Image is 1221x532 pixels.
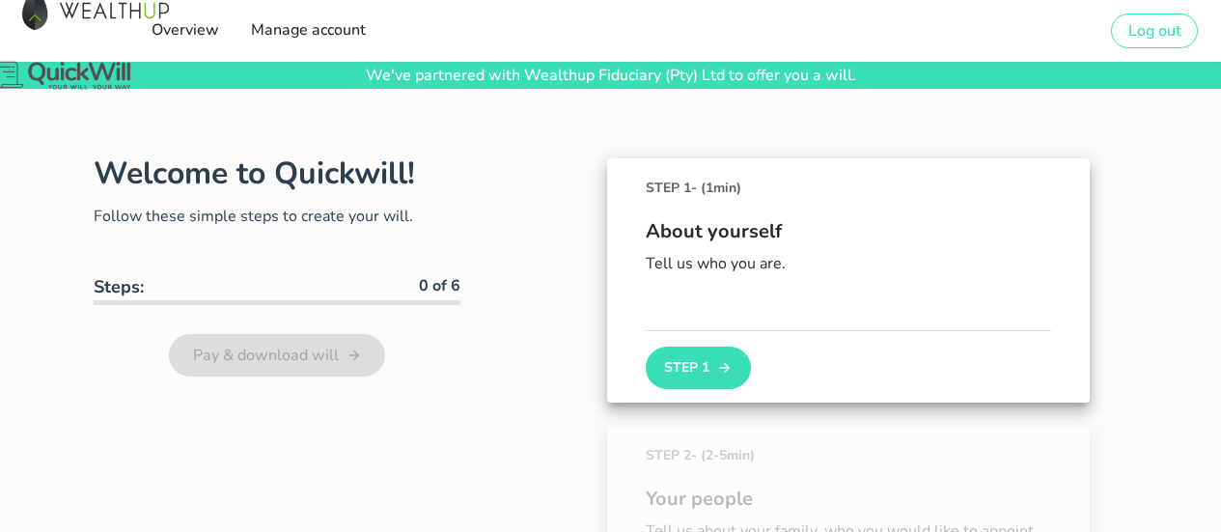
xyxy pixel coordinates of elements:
span: STEP 2 [646,445,755,465]
span: Overview [150,19,218,41]
span: - (2-5min) [691,446,755,464]
p: Tell us who you are. [646,254,1051,274]
span: Your people [646,485,1051,514]
p: Follow these simple steps to create your will. [94,205,460,228]
button: Log out [1111,14,1198,48]
span: About yourself [646,217,1051,246]
span: Log out [1127,20,1181,42]
b: Steps: [94,275,144,298]
span: - (1min) [691,179,741,197]
button: Step 1 [646,347,750,389]
span: Manage account [250,19,366,41]
a: Manage account [244,12,372,50]
span: STEP 1 [646,178,741,198]
a: Overview [144,12,224,50]
b: 0 of 6 [419,275,460,296]
h1: Welcome to Quickwill! [94,153,415,194]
